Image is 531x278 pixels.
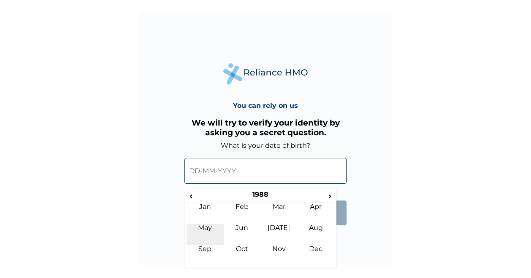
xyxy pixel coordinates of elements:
[260,203,298,224] td: Mar
[224,224,261,245] td: Jun
[298,224,335,245] td: Aug
[184,118,347,137] h3: We will try to verify your identity by asking you a secret question.
[260,224,298,245] td: [DATE]
[184,158,347,184] input: DD-MM-YYYY
[233,102,298,110] h4: You can rely on us
[187,245,224,266] td: Sep
[223,63,308,85] img: Reliance Health's Logo
[187,203,224,224] td: Jan
[187,190,195,201] span: ‹
[187,224,224,245] td: May
[298,203,335,224] td: Apr
[325,190,335,201] span: ›
[224,203,261,224] td: Feb
[195,190,325,202] th: 1988
[224,245,261,266] td: Oct
[260,245,298,266] td: Nov
[298,245,335,266] td: Dec
[221,142,310,150] label: What is your date of birth?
